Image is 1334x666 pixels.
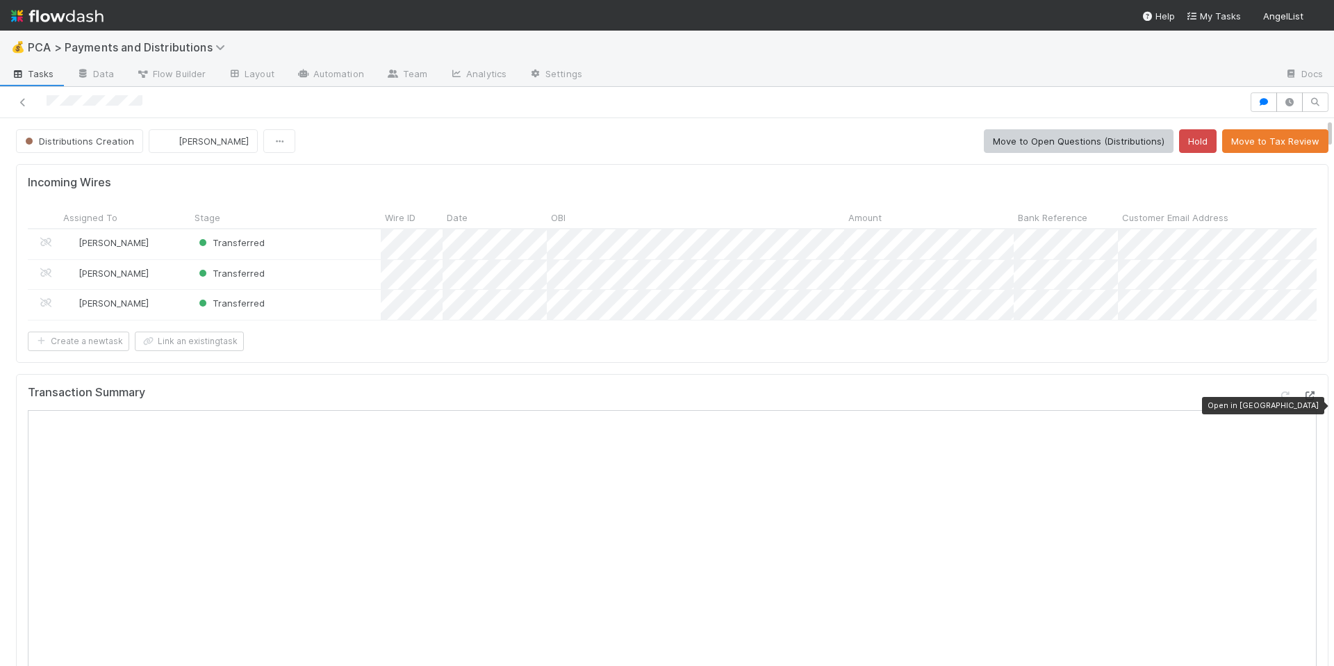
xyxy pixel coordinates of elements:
[79,268,149,279] span: [PERSON_NAME]
[65,268,76,279] img: avatar_eacbd5bb-7590-4455-a9e9-12dcb5674423.png
[1142,9,1175,23] div: Help
[447,211,468,225] span: Date
[1309,10,1323,24] img: avatar_a2d05fec-0a57-4266-8476-74cda3464b0e.png
[79,298,149,309] span: [PERSON_NAME]
[179,136,249,147] span: [PERSON_NAME]
[65,236,149,250] div: [PERSON_NAME]
[195,211,220,225] span: Stage
[79,237,149,248] span: [PERSON_NAME]
[160,134,174,148] img: avatar_a2d05fec-0a57-4266-8476-74cda3464b0e.png
[551,211,566,225] span: OBI
[65,298,76,309] img: avatar_eacbd5bb-7590-4455-a9e9-12dcb5674423.png
[135,332,244,351] button: Link an existingtask
[984,129,1174,153] button: Move to Open Questions (Distributions)
[1186,10,1241,22] span: My Tasks
[149,129,258,153] button: [PERSON_NAME]
[518,64,593,86] a: Settings
[196,266,265,280] div: Transferred
[1186,9,1241,23] a: My Tasks
[196,237,265,248] span: Transferred
[1122,211,1228,225] span: Customer Email Address
[28,332,129,351] button: Create a newtask
[136,67,206,81] span: Flow Builder
[65,64,125,86] a: Data
[438,64,518,86] a: Analytics
[286,64,375,86] a: Automation
[848,211,882,225] span: Amount
[63,211,117,225] span: Assigned To
[65,296,149,310] div: [PERSON_NAME]
[65,237,76,248] img: avatar_eacbd5bb-7590-4455-a9e9-12dcb5674423.png
[28,386,145,400] h5: Transaction Summary
[125,64,217,86] a: Flow Builder
[375,64,438,86] a: Team
[1222,129,1328,153] button: Move to Tax Review
[22,136,134,147] span: Distributions Creation
[1018,211,1087,225] span: Bank Reference
[196,296,265,310] div: Transferred
[11,67,54,81] span: Tasks
[196,236,265,250] div: Transferred
[196,268,265,279] span: Transferred
[196,298,265,309] span: Transferred
[217,64,286,86] a: Layout
[65,266,149,280] div: [PERSON_NAME]
[11,4,104,28] img: logo-inverted-e16ddd16eac7371096b0.svg
[1263,10,1303,22] span: AngelList
[16,129,143,153] button: Distributions Creation
[28,40,232,54] span: PCA > Payments and Distributions
[1179,129,1217,153] button: Hold
[385,211,415,225] span: Wire ID
[28,176,111,190] h5: Incoming Wires
[1274,64,1334,86] a: Docs
[11,41,25,53] span: 💰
